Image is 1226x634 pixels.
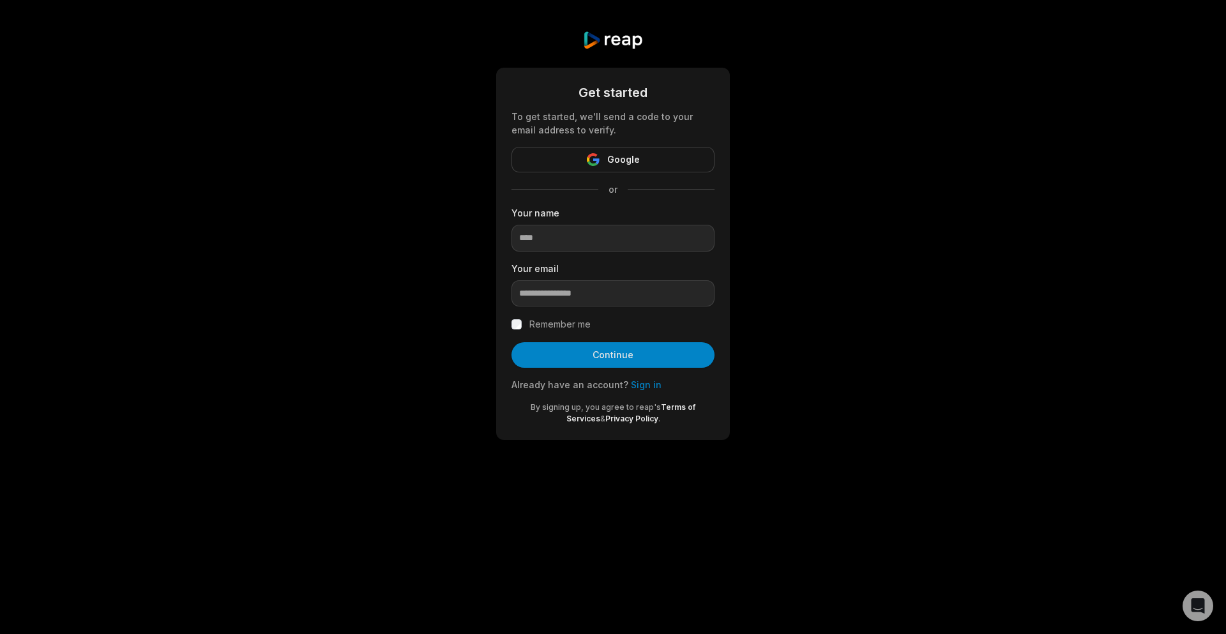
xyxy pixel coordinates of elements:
[658,414,660,423] span: .
[1183,591,1213,621] div: Open Intercom Messenger
[511,342,715,368] button: Continue
[511,206,715,220] label: Your name
[529,317,591,332] label: Remember me
[631,379,662,390] a: Sign in
[605,414,658,423] a: Privacy Policy
[511,147,715,172] button: Google
[598,183,628,196] span: or
[511,262,715,275] label: Your email
[582,31,643,50] img: reap
[511,110,715,137] div: To get started, we'll send a code to your email address to verify.
[531,402,661,412] span: By signing up, you agree to reap's
[607,152,640,167] span: Google
[600,414,605,423] span: &
[511,379,628,390] span: Already have an account?
[511,83,715,102] div: Get started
